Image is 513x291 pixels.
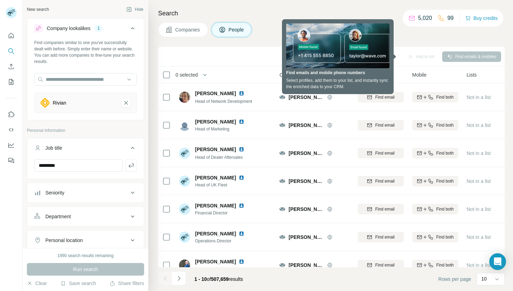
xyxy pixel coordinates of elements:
[195,230,236,237] span: [PERSON_NAME]
[195,202,236,209] span: [PERSON_NAME]
[6,123,17,136] button: Use Surfe API
[239,203,244,208] img: LinkedIn logo
[280,262,285,268] img: Logo of Harris Maxus UK
[465,13,498,23] button: Buy credits
[412,148,458,158] button: Find both
[358,176,404,186] button: Find email
[436,94,454,100] span: Find both
[194,276,243,282] span: results
[179,148,190,159] img: Avatar
[195,146,236,153] span: [PERSON_NAME]
[195,258,236,265] span: [PERSON_NAME]
[179,204,190,215] img: Avatar
[289,262,324,269] span: [PERSON_NAME] Maxus UK
[280,206,285,212] img: Logo of Harris Maxus UK
[436,234,454,240] span: Find both
[467,178,491,184] span: Not in a list
[375,150,394,156] span: Find email
[289,206,324,213] span: [PERSON_NAME] Maxus UK
[239,119,244,125] img: LinkedIn logo
[27,208,144,225] button: Department
[27,20,144,40] button: Company lookalikes1
[412,204,458,214] button: Find both
[412,232,458,242] button: Find both
[239,147,244,152] img: LinkedIn logo
[195,174,236,181] span: [PERSON_NAME]
[467,150,491,156] span: Not in a list
[280,94,285,100] img: Logo of Harris Maxus UK
[6,76,17,88] button: My lists
[58,253,114,259] div: 1990 search results remaining
[195,90,236,97] span: [PERSON_NAME]
[195,182,253,188] span: Head of UK Fleet
[375,262,394,268] span: Find email
[27,140,144,159] button: Job title
[375,178,394,184] span: Find email
[195,155,243,160] span: Head of Dealer Aftersales
[6,108,17,121] button: Use Surfe on LinkedIn
[60,280,96,287] button: Save search
[45,237,83,244] div: Personal location
[436,150,454,156] span: Find both
[289,122,324,129] span: [PERSON_NAME] Maxus UK
[280,150,285,156] img: Logo of Harris Maxus UK
[467,71,477,78] span: Lists
[176,71,198,78] span: 0 selected
[289,178,324,185] span: [PERSON_NAME] Maxus UK
[195,210,253,216] span: Financial Director
[436,262,454,268] span: Find both
[47,25,90,32] div: Company lookalikes
[239,259,244,264] img: LinkedIn logo
[436,206,454,212] span: Find both
[207,276,211,282] span: of
[6,154,17,167] button: Feedback
[27,184,144,201] button: Seniority
[6,29,17,42] button: Quick start
[194,276,207,282] span: 1 - 10
[489,253,506,270] div: Open Intercom Messenger
[34,40,137,65] div: Find companies similar to one you've successfully dealt with before. Simply enter their name or w...
[6,60,17,73] button: Enrich CSV
[358,120,404,130] button: Find email
[289,234,324,241] span: [PERSON_NAME] Maxus UK
[289,94,324,101] span: [PERSON_NAME] Maxus UK
[280,234,285,240] img: Logo of Harris Maxus UK
[239,231,244,236] img: LinkedIn logo
[358,71,370,78] span: Email
[412,92,458,102] button: Find both
[45,189,64,196] div: Seniority
[436,122,454,128] span: Find both
[467,206,491,212] span: Not in a list
[6,139,17,151] button: Dashboard
[375,206,394,212] span: Find email
[438,276,471,283] span: Rows per page
[467,122,491,128] span: Not in a list
[375,94,394,100] span: Find email
[27,232,144,249] button: Personal location
[358,260,404,270] button: Find email
[121,98,131,108] button: Rivian-remove-button
[45,213,71,220] div: Department
[40,98,50,108] img: Rivian-logo
[45,144,62,151] div: Job title
[179,232,190,243] img: Avatar
[375,234,394,240] span: Find email
[53,99,66,106] div: Rivian
[289,150,324,157] span: [PERSON_NAME] Maxus UK
[195,99,252,104] span: Head of Network Development
[447,14,454,22] p: 99
[467,262,491,268] span: Not in a list
[412,176,458,186] button: Find both
[280,71,300,78] span: Company
[467,94,491,100] span: Not in a list
[412,260,458,270] button: Find both
[95,25,103,31] div: 1
[195,118,236,125] span: [PERSON_NAME]
[179,176,190,187] img: Avatar
[229,26,245,33] span: People
[195,126,253,132] span: Head of Marketing
[195,238,253,244] span: Operations Director
[6,45,17,57] button: Search
[158,8,505,18] h4: Search
[27,6,49,13] div: New search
